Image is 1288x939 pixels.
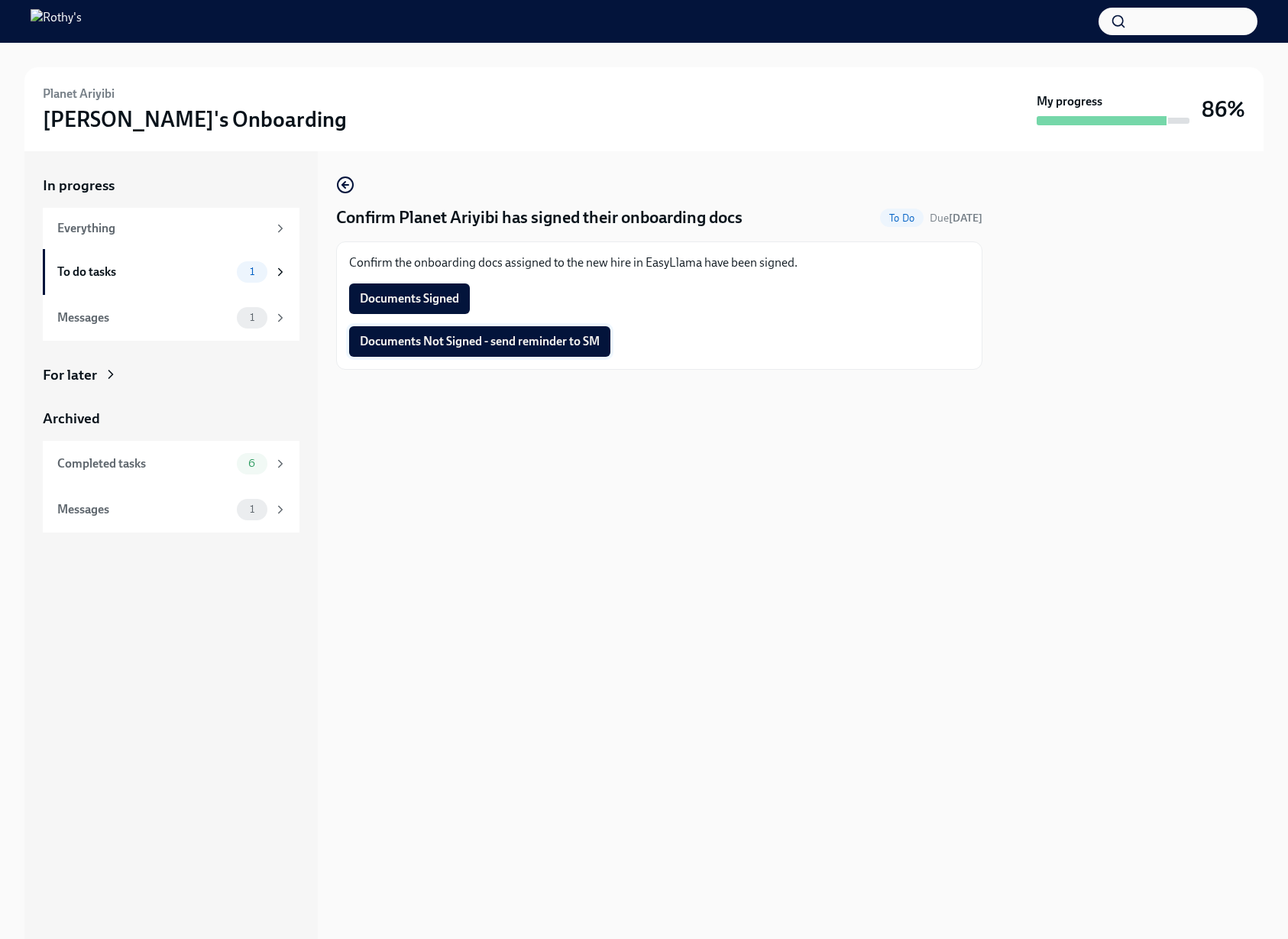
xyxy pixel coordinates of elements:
a: For later [43,365,299,385]
div: For later [43,365,97,385]
span: 1 [241,266,264,277]
h6: Planet Ariyibi [43,86,115,102]
div: To do tasks [57,264,231,280]
a: Messages1 [43,487,299,533]
h3: 86% [1202,96,1245,123]
strong: My progress [1037,93,1102,110]
div: Completed tasks [57,455,231,472]
span: Documents Not Signed - send reminder to SM [360,334,600,349]
button: Documents Signed [349,283,470,314]
img: Rothy's [31,9,82,34]
h3: [PERSON_NAME]'s Onboarding [43,105,347,133]
span: Documents Signed [360,291,459,306]
a: In progress [43,176,299,196]
div: Messages [57,309,231,326]
span: 6 [239,458,264,469]
a: Everything [43,208,299,249]
h4: Confirm Planet Ariyibi has signed their onboarding docs [336,206,743,229]
span: 1 [241,503,264,515]
a: Messages1 [43,295,299,341]
span: Due [930,212,982,225]
button: Documents Not Signed - send reminder to SM [349,326,610,357]
a: Archived [43,409,299,429]
span: 1 [241,312,264,323]
div: Messages [57,501,231,518]
span: To Do [880,212,924,224]
a: Completed tasks6 [43,441,299,487]
span: September 10th, 2025 09:00 [930,211,982,225]
p: Confirm the onboarding docs assigned to the new hire in EasyLlama have been signed. [349,254,969,271]
div: Everything [57,220,267,237]
a: To do tasks1 [43,249,299,295]
strong: [DATE] [949,212,982,225]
